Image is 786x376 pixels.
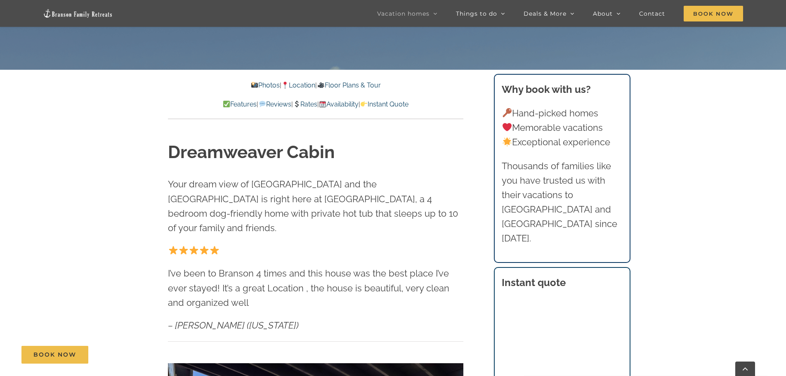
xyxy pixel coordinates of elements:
img: ⭐️ [189,246,198,255]
a: Book Now [21,346,88,364]
span: Deals & More [524,11,566,17]
img: 🔑 [503,108,512,117]
p: I’ve been to Branson 4 times and this house was the best place I’ve ever stayed! It’s a great Loc... [168,266,463,310]
a: Location [281,81,315,89]
img: Branson Family Retreats Logo [43,9,113,18]
img: ⭐️ [210,246,219,255]
img: 💲 [293,101,300,107]
img: ✅ [223,101,230,107]
p: Hand-picked homes Memorable vacations Exceptional experience [502,106,622,150]
a: Reviews [258,100,291,108]
h1: Dreamweaver Cabin [168,140,463,165]
img: 🌟 [503,137,512,147]
img: ⭐️ [169,246,178,255]
img: 📍 [282,82,288,88]
em: – [PERSON_NAME] ([US_STATE]) [168,320,299,331]
span: Vacation homes [377,11,430,17]
span: Things to do [456,11,497,17]
a: Availability [319,100,359,108]
a: Rates [293,100,317,108]
a: Instant Quote [360,100,408,108]
a: Photos [251,81,280,89]
span: Book Now [684,6,743,21]
p: Your dream view of [GEOGRAPHIC_DATA] and the [GEOGRAPHIC_DATA] is right here at [GEOGRAPHIC_DATA]... [168,177,463,235]
span: Book Now [33,351,76,358]
img: ❤️ [503,123,512,132]
p: | | [168,80,463,91]
p: Thousands of families like you have trusted us with their vacations to [GEOGRAPHIC_DATA] and [GEO... [502,159,622,246]
img: 👉 [361,101,367,107]
span: Contact [639,11,665,17]
strong: Instant quote [502,277,566,289]
img: ⭐️ [200,246,209,255]
img: ⭐️ [179,246,188,255]
h3: Why book with us? [502,82,622,97]
p: | | | | [168,99,463,110]
a: Features [223,100,257,108]
img: 🎥 [318,82,324,88]
span: About [593,11,613,17]
img: 📸 [251,82,258,88]
img: 📆 [319,101,326,107]
img: 💬 [259,101,266,107]
a: Floor Plans & Tour [317,81,380,89]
